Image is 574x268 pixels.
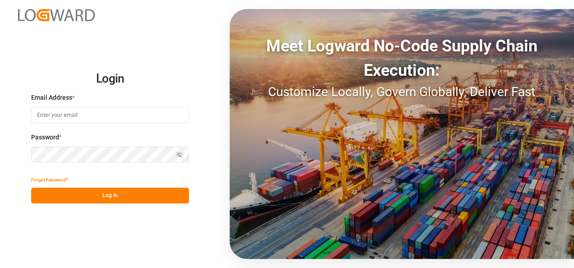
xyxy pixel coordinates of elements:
img: Logward_new_orange.png [18,9,95,21]
span: Email Address [31,93,72,102]
h2: Login [31,65,189,93]
button: Forgot Password? [31,172,68,188]
input: Enter your email [31,107,189,123]
div: Meet Logward No-Code Supply Chain Execution: [230,34,574,83]
span: Password [31,133,59,142]
button: Log In [31,188,189,203]
div: Customize Locally, Govern Globally, Deliver Fast [230,83,574,102]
